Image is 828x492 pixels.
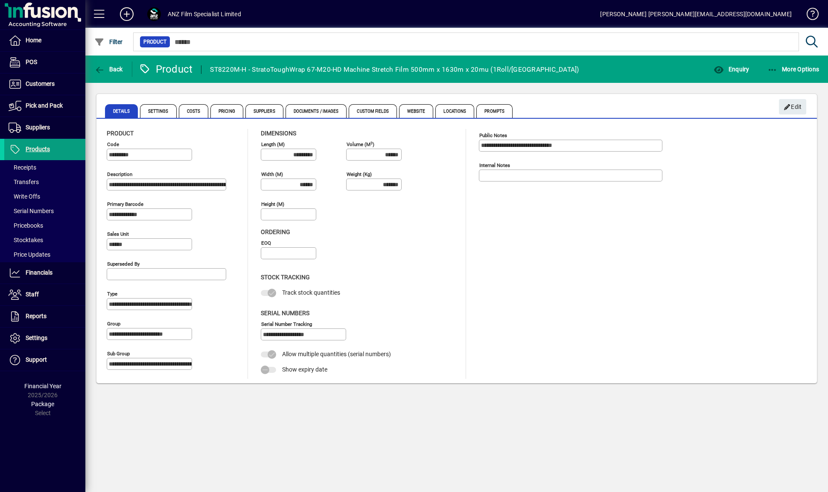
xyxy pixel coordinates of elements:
[113,6,140,22] button: Add
[24,383,61,389] span: Financial Year
[765,61,822,77] button: More Options
[714,66,749,73] span: Enquiry
[767,66,819,73] span: More Options
[4,175,85,189] a: Transfers
[210,63,579,76] div: ST8220M-H - StratoToughWrap 67-M20-HD Machine Stretch Film 500mm x 1630m x 20mu (1Roll/[GEOGRAPHI...
[26,313,47,319] span: Reports
[26,37,41,44] span: Home
[479,162,510,168] mat-label: Internal Notes
[9,208,54,214] span: Serial Numbers
[9,251,50,258] span: Price Updates
[4,262,85,284] a: Financials
[4,328,85,349] a: Settings
[800,2,817,29] a: Knowledge Base
[261,321,312,327] mat-label: Serial Number tracking
[261,310,309,316] span: Serial Numbers
[4,247,85,262] a: Price Updates
[282,366,327,373] span: Show expiry date
[26,146,50,152] span: Products
[139,62,193,76] div: Product
[107,201,143,207] mat-label: Primary barcode
[9,179,39,185] span: Transfers
[179,104,209,118] span: Costs
[4,189,85,204] a: Write Offs
[4,160,85,175] a: Receipts
[107,130,134,137] span: Product
[26,124,50,131] span: Suppliers
[600,7,792,21] div: [PERSON_NAME] [PERSON_NAME][EMAIL_ADDRESS][DOMAIN_NAME]
[4,73,85,95] a: Customers
[168,7,241,21] div: ANZ Film Specialist Limited
[143,38,166,46] span: Product
[107,291,117,297] mat-label: Type
[4,95,85,117] a: Pick and Pack
[107,171,132,177] mat-label: Description
[399,104,434,118] span: Website
[85,61,132,77] app-page-header-button: Back
[347,171,372,177] mat-label: Weight (Kg)
[107,261,140,267] mat-label: Superseded by
[261,130,296,137] span: Dimensions
[26,59,37,65] span: POS
[349,104,397,118] span: Custom Fields
[261,141,285,147] mat-label: Length (m)
[9,193,40,200] span: Write Offs
[4,284,85,305] a: Staff
[4,30,85,51] a: Home
[107,321,120,327] mat-label: Group
[140,104,177,118] span: Settings
[140,6,168,22] button: Profile
[4,117,85,138] a: Suppliers
[92,61,125,77] button: Back
[26,102,63,109] span: Pick and Pack
[9,222,43,229] span: Pricebooks
[94,66,123,73] span: Back
[107,231,129,237] mat-label: Sales unit
[4,52,85,73] a: POS
[105,104,138,118] span: Details
[261,171,283,177] mat-label: Width (m)
[4,306,85,327] a: Reports
[94,38,123,45] span: Filter
[210,104,243,118] span: Pricing
[4,218,85,233] a: Pricebooks
[26,269,52,276] span: Financials
[26,291,39,298] span: Staff
[282,289,340,296] span: Track stock quantities
[107,351,130,357] mat-label: Sub group
[26,334,47,341] span: Settings
[92,34,125,50] button: Filter
[9,237,43,243] span: Stocktakes
[107,141,119,147] mat-label: Code
[261,240,271,246] mat-label: EOQ
[347,141,374,147] mat-label: Volume (m )
[9,164,36,171] span: Receipts
[282,351,391,357] span: Allow multiple quantities (serial numbers)
[261,228,290,235] span: Ordering
[435,104,474,118] span: Locations
[31,401,54,407] span: Package
[711,61,751,77] button: Enquiry
[245,104,283,118] span: Suppliers
[261,201,284,207] mat-label: Height (m)
[784,100,802,114] span: Edit
[4,349,85,371] a: Support
[261,274,310,281] span: Stock Tracking
[476,104,513,118] span: Prompts
[479,132,507,138] mat-label: Public Notes
[4,204,85,218] a: Serial Numbers
[779,99,806,114] button: Edit
[286,104,347,118] span: Documents / Images
[26,356,47,363] span: Support
[4,233,85,247] a: Stocktakes
[26,80,55,87] span: Customers
[370,141,373,145] sup: 3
